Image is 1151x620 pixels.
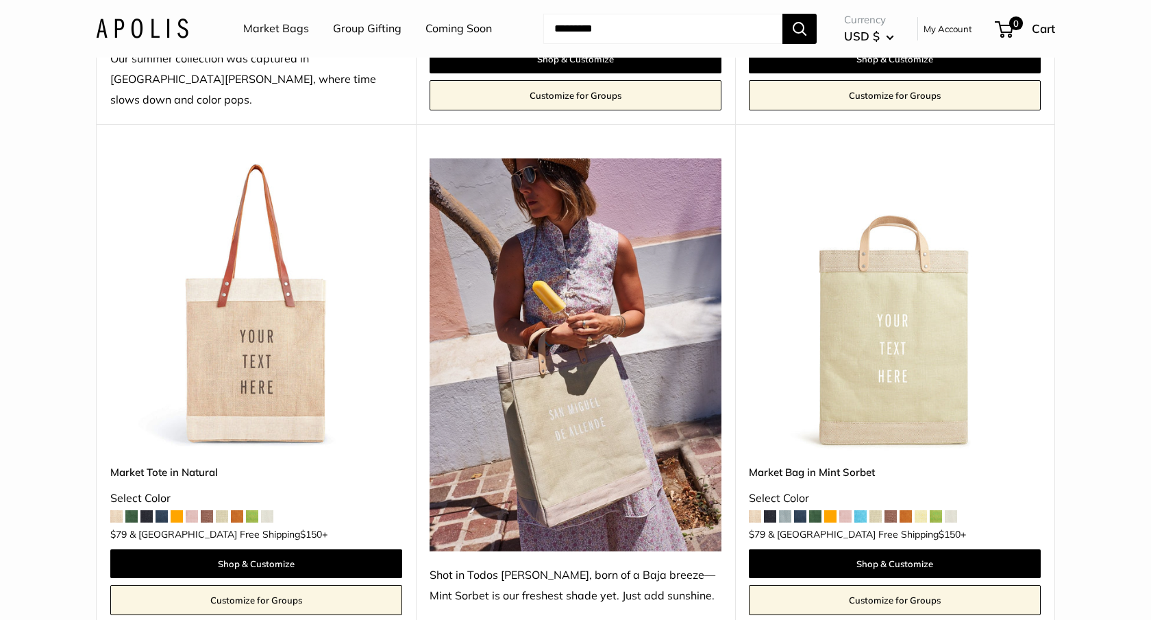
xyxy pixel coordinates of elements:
[110,528,127,540] span: $79
[430,80,721,110] a: Customize for Groups
[110,488,402,509] div: Select Color
[110,464,402,480] a: Market Tote in Natural
[749,585,1041,615] a: Customize for Groups
[333,19,401,39] a: Group Gifting
[1032,21,1055,36] span: Cart
[110,585,402,615] a: Customize for Groups
[749,45,1041,73] a: Shop & Customize
[749,158,1041,451] a: Market Bag in Mint SorbetMarket Bag in Mint Sorbet
[110,158,402,451] img: description_Make it yours with custom printed text.
[749,549,1041,578] a: Shop & Customize
[749,528,765,540] span: $79
[300,528,322,540] span: $150
[430,45,721,73] a: Shop & Customize
[430,565,721,606] div: Shot in Todos [PERSON_NAME], born of a Baja breeze—Mint Sorbet is our freshest shade yet. Just ad...
[129,529,327,539] span: & [GEOGRAPHIC_DATA] Free Shipping +
[844,29,880,43] span: USD $
[110,49,402,110] div: Our summer collection was captured in [GEOGRAPHIC_DATA][PERSON_NAME], where time slows down and c...
[96,19,188,38] img: Apolis
[996,18,1055,40] a: 0 Cart
[749,488,1041,509] div: Select Color
[749,80,1041,110] a: Customize for Groups
[844,25,894,47] button: USD $
[782,14,817,44] button: Search
[924,21,972,37] a: My Account
[243,19,309,39] a: Market Bags
[749,158,1041,451] img: Market Bag in Mint Sorbet
[543,14,782,44] input: Search...
[110,158,402,451] a: description_Make it yours with custom printed text.description_The Original Market bag in its 4 n...
[1009,16,1023,30] span: 0
[430,158,721,551] img: Shot in Todos Santos, born of a Baja breeze—Mint Sorbet is our freshest shade yet. Just add sunsh...
[425,19,492,39] a: Coming Soon
[844,10,894,29] span: Currency
[110,549,402,578] a: Shop & Customize
[768,529,966,539] span: & [GEOGRAPHIC_DATA] Free Shipping +
[939,528,961,540] span: $150
[749,464,1041,480] a: Market Bag in Mint Sorbet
